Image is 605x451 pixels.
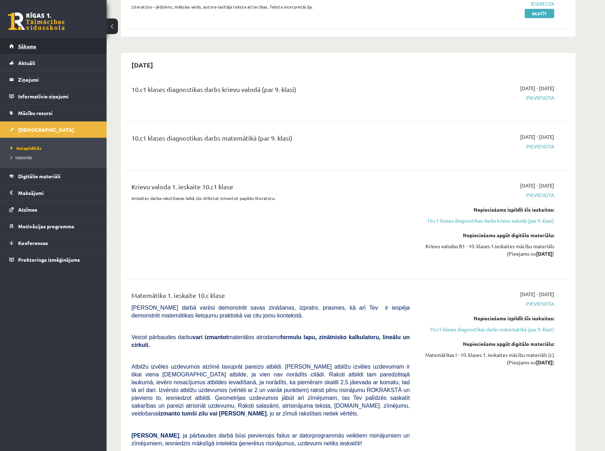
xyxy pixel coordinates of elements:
a: Skatīt [525,9,554,18]
span: [DATE] - [DATE] [520,290,554,298]
span: Aktuāli [18,60,35,66]
a: Proktoringa izmēģinājums [9,251,98,268]
legend: Maksājumi [18,185,98,201]
a: Aktuāli [9,55,98,71]
div: Nepieciešams apgūt digitālo materiālu: [420,340,554,348]
div: Krievu valoda 1. ieskaite 10.c1 klase [131,182,410,195]
a: Sākums [9,38,98,54]
a: Ziņojumi [9,71,98,88]
span: Konferences [18,240,48,246]
a: Digitālie materiāli [9,168,98,184]
div: 10.c1 klases diagnostikas darbs krievu valodā (par 9. klasi) [131,85,410,98]
a: Neizpildītās [11,145,99,151]
div: Matemātikas I - 10. klases 1. ieskaites mācību materiāls (c) (Pieejams no ) [420,351,554,366]
p: Literatūra – jēdziens, mākslas veids, autora-lasītāja teksta attiecības. Teksta interpretācija. [131,4,410,10]
h2: [DATE] [124,56,160,73]
b: izmanto [159,411,180,417]
legend: Informatīvie ziņojumi [18,88,98,104]
span: Atzīmes [18,206,37,213]
span: Proktoringa izmēģinājums [18,256,80,263]
span: [DEMOGRAPHIC_DATA] [18,126,74,133]
a: Informatīvie ziņojumi [9,88,98,104]
b: tumši zilu vai [PERSON_NAME] [182,411,266,417]
span: Pievienota [420,143,554,150]
a: 10.c1 klases diagnostikas darbs krievu valodā (par 9. klasi) [420,217,554,224]
span: , ja pārbaudes darbā būsi pievienojis failus ar datorprogrammās veiktiem risinājumiem un zīmējumi... [131,433,410,446]
span: [DATE] - [DATE] [520,133,554,141]
span: [PERSON_NAME] [131,433,179,439]
div: Nepieciešams izpildīt šīs ieskaites: [420,206,554,213]
b: formulu lapu, zinātnisko kalkulatoru, lineālu un cirkuli. [131,334,410,348]
span: Neizpildītās [11,145,42,151]
span: [PERSON_NAME] darbā varēsi demonstrēt savas zināšanas, izpratni, prasmes, kā arī Tev ir iespēja d... [131,305,410,319]
div: Nepieciešams izpildīt šīs ieskaites: [420,315,554,322]
a: Atzīmes [9,201,98,218]
a: Motivācijas programma [9,218,98,234]
span: [DATE] - [DATE] [520,85,554,92]
span: Motivācijas programma [18,223,74,229]
span: Mācību resursi [18,110,53,116]
div: Matemātika 1. ieskaite 10.c klase [131,290,410,304]
span: Izlabotās [11,154,32,160]
a: Konferences [9,235,98,251]
div: Krievu valodas B1 - 10. klases 1.ieskaites mācību materiāls (Pieejams no ) [420,243,554,257]
strong: [DATE] [536,359,552,365]
a: Maksājumi [9,185,98,201]
p: Ieskaites darba rakstīšanas laikā Jūs drīkstat izmantot papildu literatūru. [131,195,410,201]
span: [DATE] - [DATE] [520,182,554,189]
span: Atbilžu izvēles uzdevumos atzīmē tavuprāt pareizo atbildi. [PERSON_NAME] atbilžu izvēles uzdevuma... [131,364,410,417]
span: Pievienota [420,94,554,102]
legend: Ziņojumi [18,71,98,88]
div: Nepieciešams apgūt digitālo materiālu: [420,232,554,239]
span: Digitālie materiāli [18,173,60,179]
a: Mācību resursi [9,105,98,121]
span: Veicot pārbaudes darbu materiālos atrodamo [131,334,410,348]
a: Izlabotās [11,154,99,161]
a: [DEMOGRAPHIC_DATA] [9,121,98,138]
span: Pievienota [420,300,554,308]
strong: [DATE] [536,250,552,257]
b: vari izmantot [193,334,228,340]
span: Sākums [18,43,36,49]
div: 10.c1 klases diagnostikas darbs matemātikā (par 9. klasi) [131,133,410,146]
a: Rīgas 1. Tālmācības vidusskola [8,12,65,30]
span: Pievienota [420,191,554,199]
a: 10.c1 klases diagnostikas darbs matemātikā (par 9. klasi) [420,326,554,333]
